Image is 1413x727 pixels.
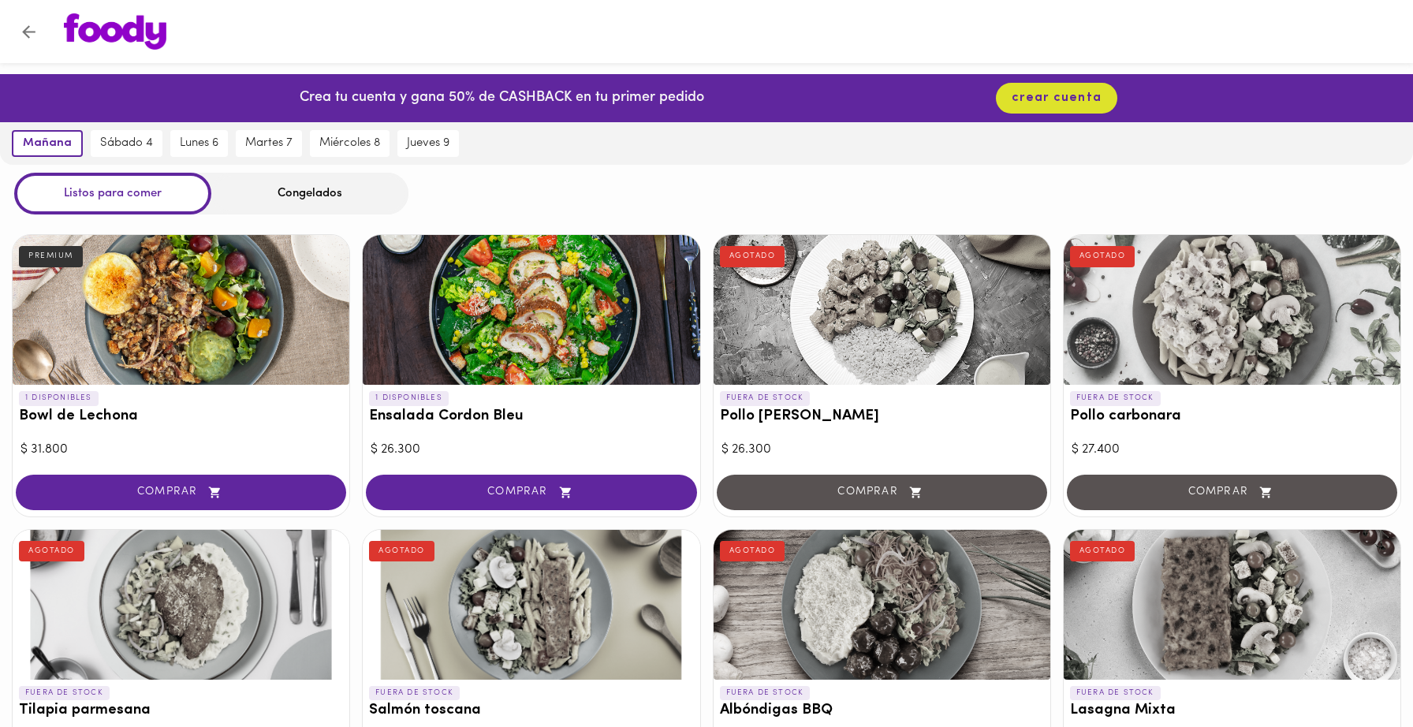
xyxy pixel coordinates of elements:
[180,136,218,151] span: lunes 6
[1070,541,1135,561] div: AGOTADO
[91,130,162,157] button: sábado 4
[21,441,341,459] div: $ 31.800
[9,13,48,51] button: Volver
[13,235,349,385] div: Bowl de Lechona
[366,475,696,510] button: COMPRAR
[369,541,434,561] div: AGOTADO
[714,235,1050,385] div: Pollo Tikka Massala
[300,88,704,109] p: Crea tu cuenta y gana 50% de CASHBACK en tu primer pedido
[1064,530,1400,680] div: Lasagna Mixta
[720,686,811,700] p: FUERA DE STOCK
[714,530,1050,680] div: Albóndigas BBQ
[19,703,343,719] h3: Tilapia parmesana
[23,136,72,151] span: mañana
[211,173,408,214] div: Congelados
[397,130,459,157] button: jueves 9
[369,408,693,425] h3: Ensalada Cordon Bleu
[369,686,460,700] p: FUERA DE STOCK
[720,391,811,405] p: FUERA DE STOCK
[1070,391,1161,405] p: FUERA DE STOCK
[1070,686,1161,700] p: FUERA DE STOCK
[245,136,293,151] span: martes 7
[19,391,99,405] p: 1 DISPONIBLES
[996,83,1117,114] button: crear cuenta
[16,475,346,510] button: COMPRAR
[371,441,692,459] div: $ 26.300
[1064,235,1400,385] div: Pollo carbonara
[407,136,449,151] span: jueves 9
[720,541,785,561] div: AGOTADO
[64,13,166,50] img: logo.png
[35,486,326,499] span: COMPRAR
[1070,703,1394,719] h3: Lasagna Mixta
[319,136,380,151] span: miércoles 8
[1070,408,1394,425] h3: Pollo carbonara
[363,530,699,680] div: Salmón toscana
[19,408,343,425] h3: Bowl de Lechona
[1012,91,1102,106] span: crear cuenta
[12,130,83,157] button: mañana
[310,130,390,157] button: miércoles 8
[170,130,228,157] button: lunes 6
[386,486,677,499] span: COMPRAR
[19,246,83,267] div: PREMIUM
[1072,441,1392,459] div: $ 27.400
[100,136,153,151] span: sábado 4
[236,130,302,157] button: martes 7
[720,246,785,267] div: AGOTADO
[363,235,699,385] div: Ensalada Cordon Bleu
[1070,246,1135,267] div: AGOTADO
[369,703,693,719] h3: Salmón toscana
[19,541,84,561] div: AGOTADO
[720,408,1044,425] h3: Pollo [PERSON_NAME]
[19,686,110,700] p: FUERA DE STOCK
[369,391,449,405] p: 1 DISPONIBLES
[14,173,211,214] div: Listos para comer
[721,441,1042,459] div: $ 26.300
[720,703,1044,719] h3: Albóndigas BBQ
[13,530,349,680] div: Tilapia parmesana
[1322,636,1397,711] iframe: Messagebird Livechat Widget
